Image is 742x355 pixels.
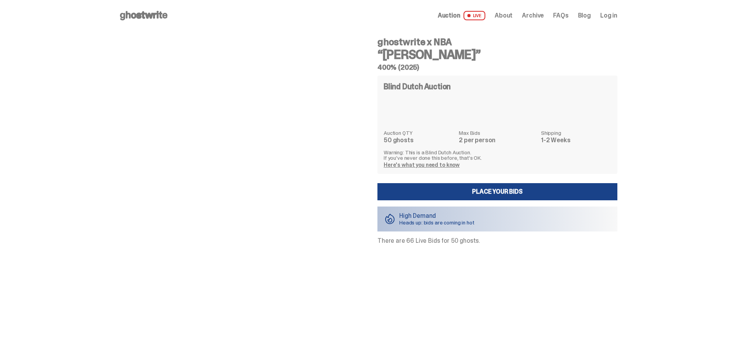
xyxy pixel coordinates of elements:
h5: 400% (2025) [377,64,617,71]
p: There are 66 Live Bids for 50 ghosts. [377,238,617,244]
span: LIVE [464,11,486,20]
h4: ghostwrite x NBA [377,37,617,47]
a: Blog [578,12,591,19]
dd: 1-2 Weeks [541,137,611,143]
a: Log in [600,12,617,19]
span: Auction [438,12,460,19]
p: Heads up: bids are coming in hot [399,220,474,225]
a: About [495,12,513,19]
dt: Auction QTY [384,130,454,136]
p: Warning: This is a Blind Dutch Auction. If you’ve never done this before, that’s OK. [384,150,611,161]
a: FAQs [553,12,568,19]
a: Place your Bids [377,183,617,200]
dd: 50 ghosts [384,137,454,143]
p: High Demand [399,213,474,219]
h4: Blind Dutch Auction [384,83,451,90]
a: Auction LIVE [438,11,485,20]
dd: 2 per person [459,137,536,143]
a: Here's what you need to know [384,161,460,168]
h3: “[PERSON_NAME]” [377,48,617,61]
a: Archive [522,12,544,19]
dt: Max Bids [459,130,536,136]
dt: Shipping [541,130,611,136]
